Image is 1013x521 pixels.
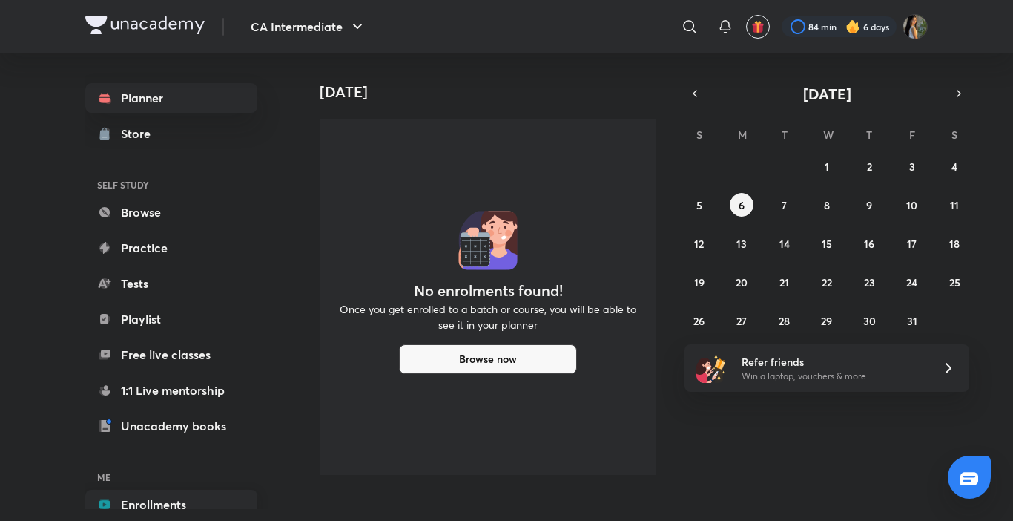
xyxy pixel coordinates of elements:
abbr: October 23, 2025 [864,275,875,289]
img: streak [845,19,860,34]
abbr: October 24, 2025 [906,275,917,289]
abbr: October 4, 2025 [951,160,957,174]
abbr: Friday [909,128,915,142]
a: Store [85,119,257,148]
img: Company Logo [85,16,205,34]
button: October 11, 2025 [943,193,966,217]
img: Bhumika [903,14,928,39]
abbr: October 3, 2025 [909,160,915,174]
button: October 1, 2025 [815,154,839,178]
button: October 7, 2025 [773,193,796,217]
abbr: October 10, 2025 [906,198,917,212]
button: October 13, 2025 [730,232,753,255]
button: October 19, 2025 [687,270,711,294]
abbr: October 28, 2025 [779,314,790,328]
abbr: October 1, 2025 [825,160,829,174]
abbr: October 18, 2025 [949,237,960,251]
button: October 15, 2025 [815,232,839,255]
button: October 31, 2025 [900,309,924,332]
img: avatar [751,20,765,33]
abbr: October 22, 2025 [822,275,832,289]
h6: Refer friends [742,354,924,370]
a: Unacademy books [85,411,257,441]
abbr: October 19, 2025 [694,275,705,289]
button: Browse now [399,344,577,374]
img: referral [696,353,726,383]
button: October 18, 2025 [943,232,966,255]
abbr: October 14, 2025 [779,237,790,251]
abbr: October 27, 2025 [736,314,747,328]
abbr: October 29, 2025 [821,314,832,328]
abbr: Thursday [866,128,872,142]
h4: No enrolments found! [414,282,563,300]
abbr: October 17, 2025 [907,237,917,251]
button: October 28, 2025 [773,309,796,332]
abbr: October 31, 2025 [907,314,917,328]
abbr: October 15, 2025 [822,237,832,251]
abbr: October 16, 2025 [864,237,874,251]
abbr: October 30, 2025 [863,314,876,328]
abbr: Wednesday [823,128,834,142]
a: Free live classes [85,340,257,370]
abbr: October 5, 2025 [696,198,702,212]
button: October 10, 2025 [900,193,924,217]
abbr: October 25, 2025 [949,275,960,289]
h6: SELF STUDY [85,172,257,197]
button: CA Intermediate [242,12,375,42]
button: October 8, 2025 [815,193,839,217]
button: October 21, 2025 [773,270,796,294]
button: October 12, 2025 [687,232,711,255]
a: Practice [85,233,257,263]
button: October 2, 2025 [857,154,881,178]
button: October 24, 2025 [900,270,924,294]
a: 1:1 Live mentorship [85,376,257,405]
abbr: October 11, 2025 [950,198,959,212]
img: No events [458,211,518,270]
button: October 26, 2025 [687,309,711,332]
abbr: Sunday [696,128,702,142]
span: [DATE] [803,84,851,104]
a: Company Logo [85,16,205,38]
button: October 6, 2025 [730,193,753,217]
abbr: October 21, 2025 [779,275,789,289]
abbr: Saturday [951,128,957,142]
button: avatar [746,15,770,39]
h6: ME [85,465,257,490]
button: October 20, 2025 [730,270,753,294]
a: Planner [85,83,257,113]
button: October 29, 2025 [815,309,839,332]
button: October 23, 2025 [857,270,881,294]
abbr: October 20, 2025 [736,275,748,289]
p: Win a laptop, vouchers & more [742,370,924,383]
abbr: October 8, 2025 [824,198,830,212]
button: October 14, 2025 [773,232,796,255]
abbr: October 13, 2025 [736,237,747,251]
abbr: October 6, 2025 [739,198,745,212]
button: October 22, 2025 [815,270,839,294]
abbr: Monday [738,128,747,142]
button: October 16, 2025 [857,232,881,255]
button: [DATE] [705,83,948,104]
p: Once you get enrolled to a batch or course, you will be able to see it in your planner [337,301,639,332]
button: October 3, 2025 [900,154,924,178]
h4: [DATE] [320,83,668,101]
button: October 25, 2025 [943,270,966,294]
a: Browse [85,197,257,227]
button: October 30, 2025 [857,309,881,332]
a: Enrollments [85,490,257,520]
button: October 5, 2025 [687,193,711,217]
abbr: October 26, 2025 [693,314,705,328]
abbr: October 7, 2025 [782,198,787,212]
abbr: October 9, 2025 [866,198,872,212]
abbr: October 2, 2025 [867,160,872,174]
button: October 4, 2025 [943,154,966,178]
a: Tests [85,269,257,298]
button: October 9, 2025 [857,193,881,217]
div: Store [121,125,159,142]
abbr: October 12, 2025 [694,237,704,251]
button: October 17, 2025 [900,232,924,255]
button: October 27, 2025 [730,309,753,332]
abbr: Tuesday [782,128,788,142]
a: Playlist [85,304,257,334]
